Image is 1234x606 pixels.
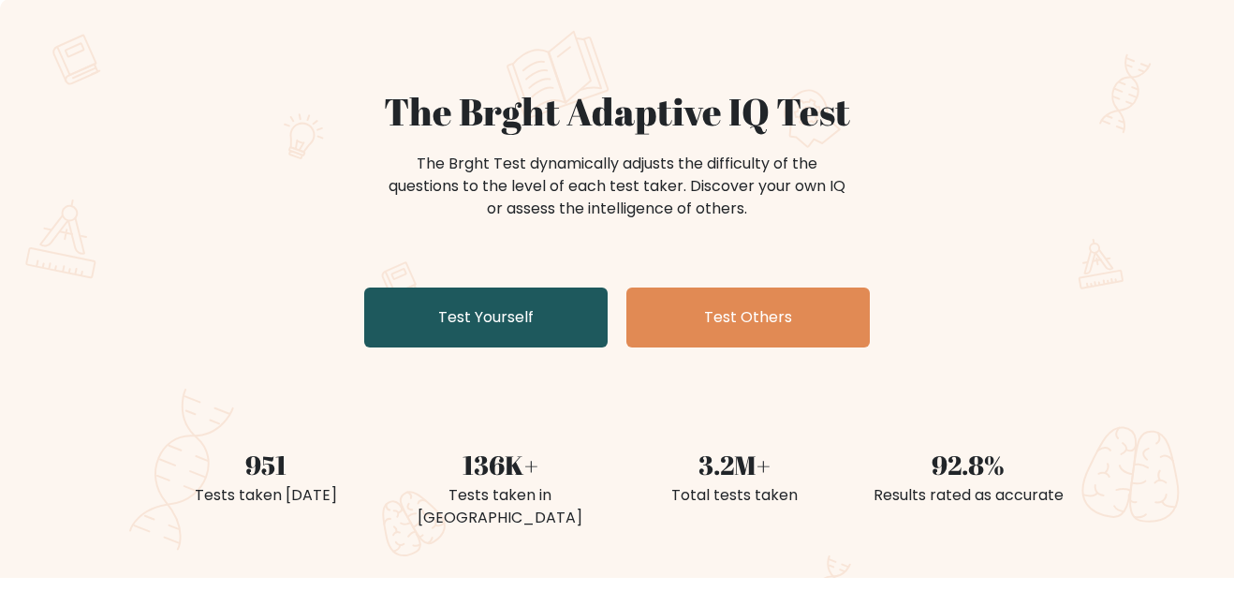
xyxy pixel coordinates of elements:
[628,445,840,484] div: 3.2M+
[626,288,870,347] a: Test Others
[628,484,840,507] div: Total tests taken
[160,89,1074,134] h1: The Brght Adaptive IQ Test
[862,445,1074,484] div: 92.8%
[394,484,606,529] div: Tests taken in [GEOGRAPHIC_DATA]
[862,484,1074,507] div: Results rated as accurate
[394,445,606,484] div: 136K+
[160,484,372,507] div: Tests taken [DATE]
[160,445,372,484] div: 951
[364,288,608,347] a: Test Yourself
[383,153,851,220] div: The Brght Test dynamically adjusts the difficulty of the questions to the level of each test take...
